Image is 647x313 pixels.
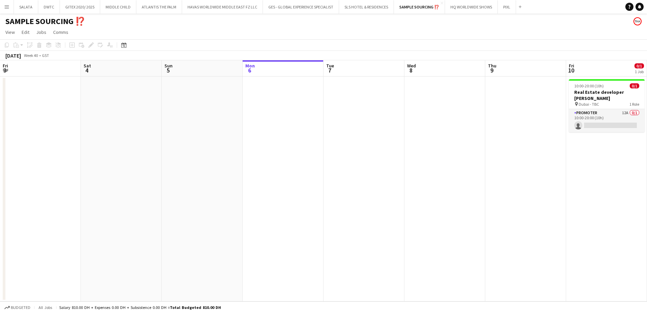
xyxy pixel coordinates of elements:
span: 6 [244,66,255,74]
span: Budgeted [11,305,30,310]
span: 8 [406,66,416,74]
span: 1 Role [629,102,639,107]
span: View [5,29,15,35]
span: Sat [84,63,91,69]
button: SAMPLE SOURCING ⁉️ [394,0,445,14]
span: Wed [407,63,416,69]
span: Total Budgeted 810.00 DH [170,305,221,310]
button: GES - GLOBAL EXPERIENCE SPECIALIST [263,0,339,14]
span: Tue [326,63,334,69]
span: Sun [164,63,173,69]
button: HAVAS WORLDWIDE MIDDLE EAST FZ LLC [182,0,263,14]
h1: SAMPLE SOURCING ⁉️ [5,16,85,26]
button: ATLANTIS THE PALM [136,0,182,14]
a: Edit [19,28,32,37]
button: GITEX 2020/ 2025 [60,0,100,14]
span: Dubai - TBC [579,102,599,107]
span: Thu [488,63,496,69]
button: PIXL [498,0,516,14]
a: Jobs [34,28,49,37]
app-job-card: 10:00-20:00 (10h)0/1Real Estate developer [PERSON_NAME] Dubai - TBC1 RolePromoter12A0/110:00-20:0... [569,79,645,132]
button: DWTC [38,0,60,14]
span: 4 [83,66,91,74]
span: Fri [569,63,574,69]
span: Fri [3,63,8,69]
div: [DATE] [5,52,21,59]
span: Jobs [36,29,46,35]
span: 0/1 [630,83,639,88]
span: 10 [568,66,574,74]
button: Budgeted [3,304,31,311]
span: All jobs [37,305,53,310]
button: HQ WORLDWIDE SHOWS [445,0,498,14]
span: 10:00-20:00 (10h) [574,83,604,88]
app-card-role: Promoter12A0/110:00-20:00 (10h) [569,109,645,132]
app-user-avatar: THA_Sales Team [633,17,642,25]
span: Edit [22,29,29,35]
span: 3 [2,66,8,74]
div: GST [42,53,49,58]
button: SLS HOTEL & RESIDENCES [339,0,394,14]
span: 9 [487,66,496,74]
div: Salary 810.00 DH + Expenses 0.00 DH + Subsistence 0.00 DH = [59,305,221,310]
span: Mon [245,63,255,69]
span: 0/1 [634,63,644,68]
button: SALATA [14,0,38,14]
div: 1 Job [635,69,644,74]
h3: Real Estate developer [PERSON_NAME] [569,89,645,101]
span: Week 40 [22,53,39,58]
a: Comms [50,28,71,37]
span: 7 [325,66,334,74]
span: 5 [163,66,173,74]
a: View [3,28,18,37]
button: MIDDLE CHILD [100,0,136,14]
span: Comms [53,29,68,35]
